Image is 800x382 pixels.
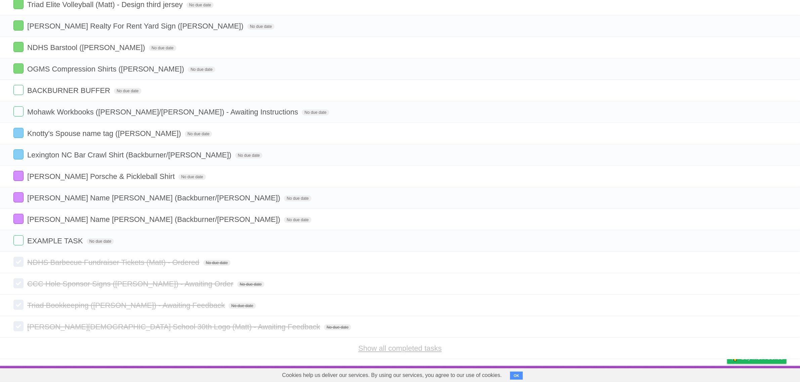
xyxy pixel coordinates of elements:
[188,66,215,73] span: No due date
[13,42,24,52] label: Done
[324,324,351,330] span: No due date
[87,238,114,244] span: No due date
[27,0,184,9] span: Triad Elite Volleyball (Matt) - Design third jersey
[27,22,245,30] span: [PERSON_NAME] Realty For Rent Yard Sign ([PERSON_NAME])
[186,2,214,8] span: No due date
[510,372,523,380] button: OK
[27,43,147,52] span: NDHS Barstool ([PERSON_NAME])
[27,108,300,116] span: Mohawk Workbooks ([PERSON_NAME]/[PERSON_NAME]) - Awaiting Instructions
[27,65,186,73] span: OGMS Compression Shirts ([PERSON_NAME])
[718,368,736,380] a: Privacy
[13,85,24,95] label: Done
[13,171,24,181] label: Done
[13,321,24,331] label: Done
[228,303,256,309] span: No due date
[114,88,141,94] span: No due date
[13,149,24,159] label: Done
[276,369,509,382] span: Cookies help us deliver our services. By using our services, you agree to our use of cookies.
[13,20,24,31] label: Done
[185,131,212,137] span: No due date
[178,174,206,180] span: No due date
[638,368,652,380] a: About
[13,278,24,288] label: Done
[235,152,262,158] span: No due date
[27,129,183,138] span: Knotty's Spouse name tag ([PERSON_NAME])
[358,344,441,352] a: Show all completed tasks
[13,192,24,202] label: Done
[741,352,783,364] span: Buy me a coffee
[27,172,176,181] span: [PERSON_NAME] Porsche & Pickleball Shirt
[13,106,24,116] label: Done
[27,301,226,309] span: Triad Bookkeeping ([PERSON_NAME]) - Awaiting Feedback
[27,151,233,159] span: Lexington NC Bar Crawl Shirt (Backburner/[PERSON_NAME])
[247,23,275,30] span: No due date
[13,257,24,267] label: Done
[284,195,311,201] span: No due date
[744,368,787,380] a: Suggest a feature
[27,237,84,245] span: EXAMPLE TASK
[302,109,329,115] span: No due date
[203,260,230,266] span: No due date
[27,323,322,331] span: [PERSON_NAME][DEMOGRAPHIC_DATA] School 30th Logo (Matt) - Awaiting Feedback
[696,368,710,380] a: Terms
[284,217,311,223] span: No due date
[13,235,24,245] label: Done
[149,45,176,51] span: No due date
[13,128,24,138] label: Done
[13,214,24,224] label: Done
[13,300,24,310] label: Done
[660,368,687,380] a: Developers
[27,86,112,95] span: BACKBURNER BUFFER
[237,281,264,287] span: No due date
[27,215,282,224] span: [PERSON_NAME] Name [PERSON_NAME] (Backburner/[PERSON_NAME])
[27,280,235,288] span: CCC Hole Sponsor Signs ([PERSON_NAME]) - Awaiting Order
[13,63,24,74] label: Done
[27,194,282,202] span: [PERSON_NAME] Name [PERSON_NAME] (Backburner/[PERSON_NAME])
[27,258,201,267] span: NDHS Barbecue Fundraiser Tickets (Matt) - Ordered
